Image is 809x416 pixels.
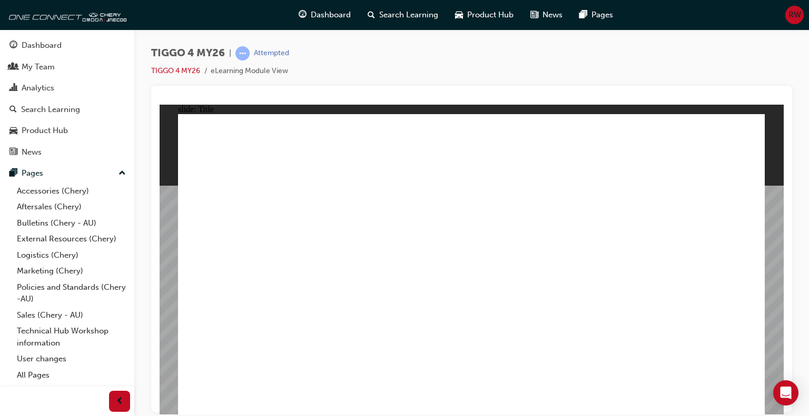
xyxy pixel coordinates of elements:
[22,125,68,137] div: Product Hub
[4,121,130,140] a: Product Hub
[151,47,225,59] span: TIGGO 4 MY26
[22,39,62,52] div: Dashboard
[290,4,359,26] a: guage-iconDashboard
[455,8,463,22] span: car-icon
[13,183,130,199] a: Accessories (Chery)
[119,167,126,180] span: up-icon
[13,247,130,263] a: Logistics (Chery)
[151,66,200,75] a: TIGGO 4 MY26
[9,63,17,72] span: people-icon
[116,395,124,408] span: prev-icon
[467,9,514,21] span: Product Hub
[13,367,130,383] a: All Pages
[9,148,17,157] span: news-icon
[299,8,307,22] span: guage-icon
[522,4,571,26] a: news-iconNews
[9,169,17,178] span: pages-icon
[13,199,130,215] a: Aftersales (Chery)
[447,4,522,26] a: car-iconProduct Hub
[379,9,438,21] span: Search Learning
[22,82,54,94] div: Analytics
[13,323,130,351] a: Technical Hub Workshop information
[773,380,798,405] div: Open Intercom Messenger
[13,231,130,247] a: External Resources (Chery)
[368,8,375,22] span: search-icon
[4,36,130,55] a: Dashboard
[5,4,126,25] img: oneconnect
[785,6,804,24] button: RW
[571,4,621,26] a: pages-iconPages
[22,167,43,179] div: Pages
[591,9,613,21] span: Pages
[788,9,801,21] span: RW
[254,48,289,58] div: Attempted
[9,41,17,50] span: guage-icon
[4,34,130,164] button: DashboardMy TeamAnalyticsSearch LearningProduct HubNews
[229,47,231,59] span: |
[359,4,447,26] a: search-iconSearch Learning
[13,351,130,367] a: User changes
[13,263,130,279] a: Marketing (Chery)
[235,46,250,60] span: learningRecordVerb_ATTEMPT-icon
[311,9,351,21] span: Dashboard
[9,126,17,136] span: car-icon
[21,104,80,116] div: Search Learning
[22,61,55,73] div: My Team
[211,65,288,77] li: eLearning Module View
[4,164,130,183] button: Pages
[542,9,563,21] span: News
[9,84,17,93] span: chart-icon
[4,78,130,98] a: Analytics
[13,307,130,323] a: Sales (Chery - AU)
[22,146,42,158] div: News
[9,105,17,115] span: search-icon
[4,100,130,119] a: Search Learning
[530,8,538,22] span: news-icon
[13,215,130,231] a: Bulletins (Chery - AU)
[4,57,130,77] a: My Team
[4,143,130,162] a: News
[579,8,587,22] span: pages-icon
[13,279,130,307] a: Policies and Standards (Chery -AU)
